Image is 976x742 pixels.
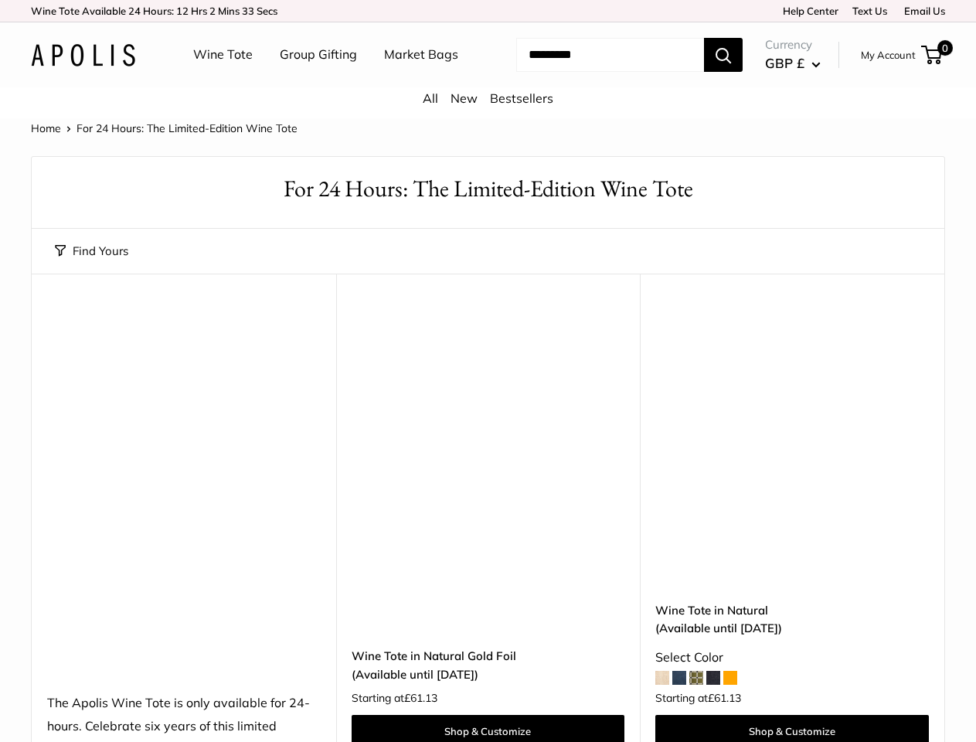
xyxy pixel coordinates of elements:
a: Email Us [899,5,945,17]
a: Wine Tote in NaturalWine Tote in Natural [655,312,929,586]
a: Home [31,121,61,135]
span: GBP £ [765,55,804,71]
span: Currency [765,34,821,56]
a: Market Bags [384,43,458,66]
span: Secs [257,5,277,17]
h1: For 24 Hours: The Limited-Edition Wine Tote [55,172,921,206]
a: My Account [861,46,916,64]
a: Bestsellers [490,90,553,106]
span: 0 [937,40,953,56]
div: Select Color [655,646,929,669]
img: Apolis [31,44,135,66]
a: Help Center [777,5,838,17]
span: Mins [218,5,240,17]
a: Wine Tote in Natural Gold Foildescription_Inner compartments perfect for wine bottles, yoga mats,... [352,312,625,586]
button: Search [704,38,743,72]
a: All [423,90,438,106]
span: 12 [176,5,189,17]
a: New [451,90,478,106]
a: Text Us [852,5,887,17]
a: Wine Tote [193,43,253,66]
span: Hrs [191,5,207,17]
a: Group Gifting [280,43,357,66]
nav: Breadcrumb [31,118,298,138]
a: 0 [923,46,942,64]
span: For 24 Hours: The Limited-Edition Wine Tote [77,121,298,135]
span: 2 [209,5,216,17]
input: Search... [516,38,704,72]
button: GBP £ [765,51,821,76]
span: £61.13 [404,691,437,705]
a: Wine Tote in Natural(Available until [DATE]) [655,601,929,638]
span: Starting at [352,693,437,703]
a: Wine Tote in Natural Gold Foil(Available until [DATE]) [352,647,625,683]
span: £61.13 [708,691,741,705]
span: Starting at [655,693,741,703]
span: 33 [242,5,254,17]
button: Find Yours [55,240,128,262]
